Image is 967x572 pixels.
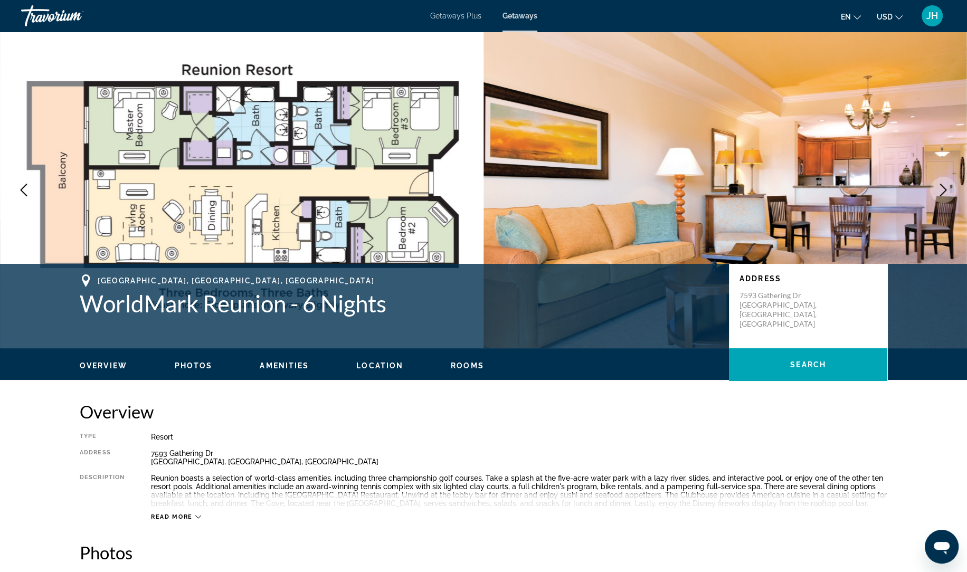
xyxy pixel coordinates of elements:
[21,2,127,30] a: Travorium
[98,277,374,285] span: [GEOGRAPHIC_DATA], [GEOGRAPHIC_DATA], [GEOGRAPHIC_DATA]
[80,361,127,370] button: Overview
[877,13,893,21] span: USD
[80,401,887,422] h2: Overview
[80,433,125,441] div: Type
[151,513,193,520] span: Read more
[356,361,403,370] button: Location
[841,9,861,24] button: Change language
[430,12,481,20] a: Getaways Plus
[80,449,125,466] div: Address
[790,360,826,369] span: Search
[841,13,851,21] span: en
[740,291,824,329] p: 7593 Gathering Dr [GEOGRAPHIC_DATA], [GEOGRAPHIC_DATA], [GEOGRAPHIC_DATA]
[151,433,887,441] div: Resort
[11,177,37,203] button: Previous image
[260,361,309,370] button: Amenities
[930,177,956,203] button: Next image
[151,513,201,521] button: Read more
[175,361,213,370] button: Photos
[918,5,946,27] button: User Menu
[80,474,125,508] div: Description
[729,348,887,381] button: Search
[926,11,938,21] span: JH
[877,9,903,24] button: Change currency
[503,12,537,20] a: Getaways
[151,449,887,466] div: 7593 Gathering Dr [GEOGRAPHIC_DATA], [GEOGRAPHIC_DATA], [GEOGRAPHIC_DATA]
[925,530,959,564] iframe: Button to launch messaging window
[451,361,484,370] button: Rooms
[740,274,877,283] p: Address
[151,474,887,508] div: Reunion boasts a selection of world-class amenities, including three championship golf courses. T...
[80,290,718,317] h1: WorldMark Reunion - 6 Nights
[80,542,887,563] h2: Photos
